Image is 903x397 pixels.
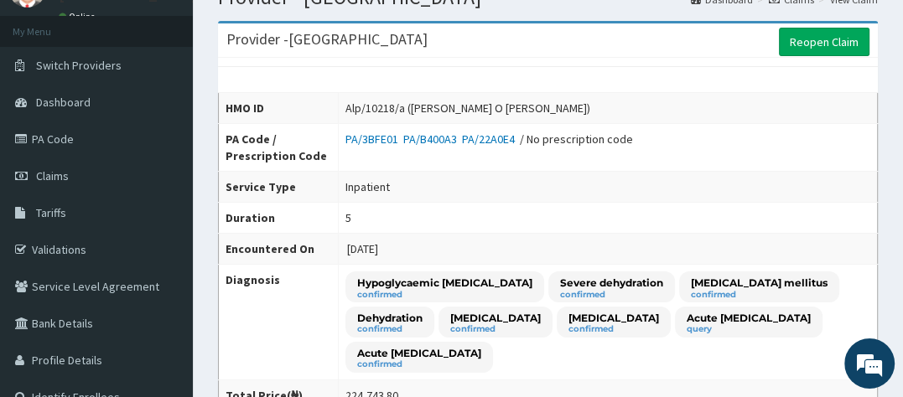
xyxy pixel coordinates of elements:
th: Duration [219,203,339,234]
small: confirmed [357,360,481,369]
p: Hypoglycaemic [MEDICAL_DATA] [357,276,532,290]
img: d_794563401_company_1708531726252_794563401 [31,84,68,126]
small: confirmed [568,325,659,333]
p: [MEDICAL_DATA] [450,311,541,325]
small: confirmed [357,325,423,333]
p: Severe dehydration [560,276,663,290]
p: [MEDICAL_DATA] [568,311,659,325]
small: confirmed [560,291,663,299]
span: Tariffs [36,205,66,220]
span: Dashboard [36,95,91,110]
th: HMO ID [219,93,339,124]
a: Reopen Claim [779,28,869,56]
span: Claims [36,168,69,183]
p: [MEDICAL_DATA] mellitus [691,276,828,290]
th: Diagnosis [219,265,339,380]
span: Switch Providers [36,58,122,73]
div: Inpatient [345,178,390,195]
div: Minimize live chat window [275,8,315,49]
a: PA/B400A3 [403,131,462,147]
div: / No prescription code [345,131,633,147]
h3: Provider - [GEOGRAPHIC_DATA] [226,32,428,47]
small: query [687,325,811,333]
a: PA/3BFE01 [345,131,403,147]
div: Chat with us now [87,94,282,116]
textarea: Type your message and hit 'Enter' [8,240,319,298]
th: Encountered On [219,234,339,265]
span: [DATE] [347,241,378,256]
span: We're online! [97,102,231,271]
p: Acute [MEDICAL_DATA] [687,311,811,325]
p: Dehydration [357,311,423,325]
a: Online [59,11,99,23]
th: Service Type [219,172,339,203]
p: Acute [MEDICAL_DATA] [357,346,481,360]
div: 5 [345,209,351,226]
div: Alp/10218/a ([PERSON_NAME] O [PERSON_NAME]) [345,100,590,116]
a: PA/22A0E4 [462,131,520,147]
small: confirmed [450,325,541,333]
small: confirmed [691,291,828,299]
small: confirmed [357,291,532,299]
th: PA Code / Prescription Code [219,124,339,172]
